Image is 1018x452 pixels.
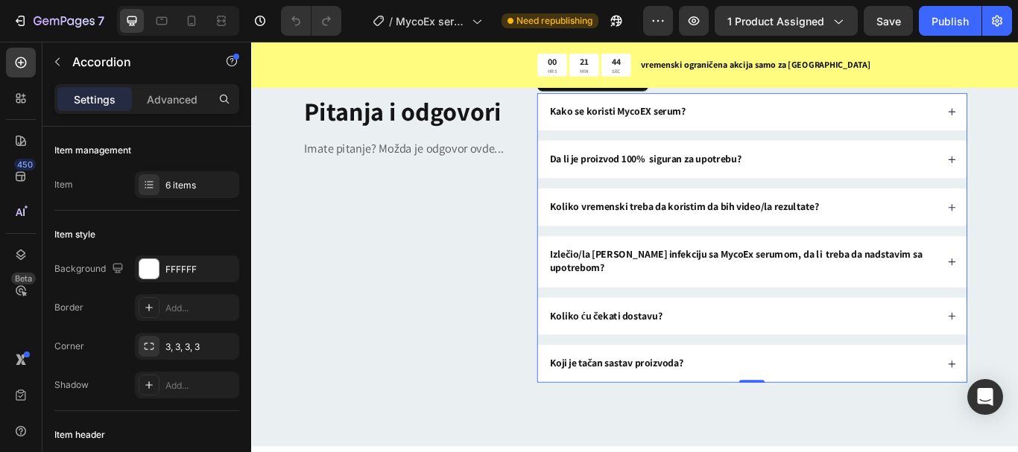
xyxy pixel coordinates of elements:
button: Publish [919,6,981,36]
span: MycoEx serum lending [396,13,466,29]
div: Item header [54,428,105,442]
div: Add... [165,302,235,315]
button: 7 [6,6,111,36]
div: Shadow [54,378,89,392]
div: Open Intercom Messenger [967,379,1003,415]
div: Item style [54,228,95,241]
button: Save [864,6,913,36]
div: 3, 3, 3, 3 [165,340,235,354]
p: Koliko ću čekati dostavu? [348,313,479,328]
p: Izlečio/la [PERSON_NAME] infekciju sa MycoEx serumom, da li treba da nadstavim sa upotrebom? [348,241,797,273]
p: vremenski ograničena akcija samo za [GEOGRAPHIC_DATA] [454,19,893,35]
div: Background [54,259,127,279]
div: Border [54,301,83,314]
p: Da li je proizvod 100% siguran za upotrebu? [348,130,572,145]
p: Koliko vremenski treba da koristim da bih video/la rezultate? [348,185,662,201]
span: 1 product assigned [727,13,824,29]
div: Publish [932,13,969,29]
p: Kako se koristi MycoEX serum? [348,74,507,90]
p: Accordion [72,53,199,71]
div: 450 [14,159,36,171]
span: / [389,13,393,29]
p: Koji je tačan sastav proizvoda? [348,368,504,383]
span: Save [876,15,901,28]
div: Undo/Redo [281,6,341,36]
div: Beta [11,273,36,284]
div: 6 items [165,179,235,192]
div: FFFFFF [165,263,235,276]
div: Item management [54,144,131,157]
div: Item [54,178,73,191]
div: Add... [165,379,235,392]
p: 7 [98,12,104,30]
p: Imate pitanje? Možda je odgovor ovde... [61,115,309,134]
button: 1 product assigned [715,6,858,36]
h2: Pitanja i odgovori [60,60,311,102]
div: Corner [54,340,84,353]
p: Advanced [147,92,197,107]
span: Need republishing [516,14,592,28]
p: Settings [74,92,116,107]
iframe: Design area [251,42,1018,452]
